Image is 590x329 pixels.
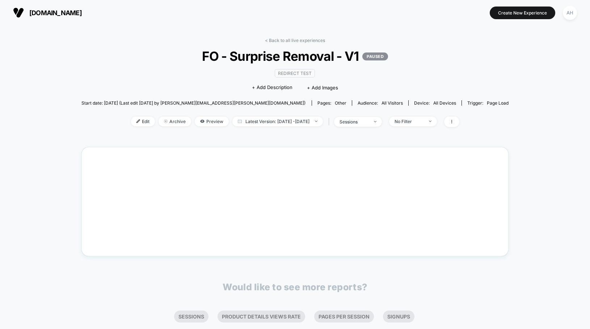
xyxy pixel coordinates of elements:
[395,119,423,124] div: No Filter
[561,5,579,20] button: AH
[317,100,346,106] div: Pages:
[265,38,325,43] a: < Back to all live experiences
[487,100,509,106] span: Page Load
[490,7,555,19] button: Create New Experience
[467,100,509,106] div: Trigger:
[374,121,376,122] img: end
[429,121,431,122] img: end
[275,69,315,77] span: Redirect Test
[340,119,368,125] div: sessions
[13,7,24,18] img: Visually logo
[326,117,334,127] span: |
[315,121,317,122] img: end
[136,119,140,123] img: edit
[362,52,388,60] p: PAUSED
[307,85,338,90] span: + Add Images
[195,117,229,126] span: Preview
[11,7,84,18] button: [DOMAIN_NAME]
[174,311,208,322] li: Sessions
[408,100,462,106] span: Device:
[383,311,414,322] li: Signups
[232,117,323,126] span: Latest Version: [DATE] - [DATE]
[358,100,403,106] div: Audience:
[335,100,346,106] span: other
[563,6,577,20] div: AH
[103,48,487,64] span: FO - Surprise Removal - V1
[159,117,191,126] span: Archive
[382,100,403,106] span: All Visitors
[29,9,82,17] span: [DOMAIN_NAME]
[433,100,456,106] span: all devices
[314,311,374,322] li: Pages Per Session
[164,119,168,123] img: end
[223,282,367,292] p: Would like to see more reports?
[252,84,292,91] span: + Add Description
[238,119,242,123] img: calendar
[81,100,305,106] span: Start date: [DATE] (Last edit [DATE] by [PERSON_NAME][EMAIL_ADDRESS][PERSON_NAME][DOMAIN_NAME])
[131,117,155,126] span: Edit
[218,311,305,322] li: Product Details Views Rate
